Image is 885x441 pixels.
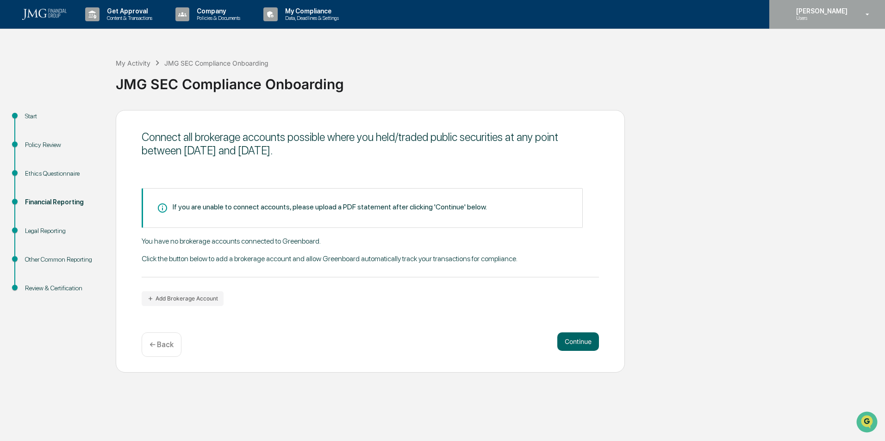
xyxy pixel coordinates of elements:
[31,80,117,87] div: We're available if you need us!
[278,15,343,21] p: Data, Deadlines & Settings
[63,113,118,129] a: 🗄️Attestations
[278,7,343,15] p: My Compliance
[25,226,101,236] div: Legal Reporting
[157,73,168,85] button: Start new chat
[19,116,60,126] span: Preclearance
[142,237,599,277] div: You have no brokerage accounts connected to Greenboard. Click the button below to add a brokerage...
[142,291,224,306] button: Add Brokerage Account
[189,7,245,15] p: Company
[19,134,58,143] span: Data Lookup
[100,15,157,21] p: Content & Transactions
[855,410,880,435] iframe: Open customer support
[6,130,62,147] a: 🔎Data Lookup
[6,113,63,129] a: 🖐️Preclearance
[25,283,101,293] div: Review & Certification
[76,116,115,126] span: Attestations
[150,340,174,349] p: ← Back
[92,157,112,164] span: Pylon
[164,59,268,67] div: JMG SEC Compliance Onboarding
[189,15,245,21] p: Policies & Documents
[789,15,852,21] p: Users
[67,117,75,125] div: 🗄️
[25,255,101,264] div: Other Common Reporting
[116,59,150,67] div: My Activity
[9,71,26,87] img: 1746055101610-c473b297-6a78-478c-a979-82029cc54cd1
[116,68,880,92] div: JMG SEC Compliance Onboarding
[25,140,101,150] div: Policy Review
[142,130,599,157] div: Connect all brokerage accounts possible where you held/traded public securities at any point betw...
[9,135,17,142] div: 🔎
[9,19,168,34] p: How can we help?
[25,197,101,207] div: Financial Reporting
[25,111,101,121] div: Start
[9,117,17,125] div: 🖐️
[25,169,101,178] div: Ethics Questionnaire
[65,156,112,164] a: Powered byPylon
[557,332,599,351] button: Continue
[789,7,852,15] p: [PERSON_NAME]
[31,71,152,80] div: Start new chat
[22,9,67,20] img: logo
[100,7,157,15] p: Get Approval
[173,202,487,211] div: If you are unable to connect accounts, please upload a PDF statement after clicking 'Continue' be...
